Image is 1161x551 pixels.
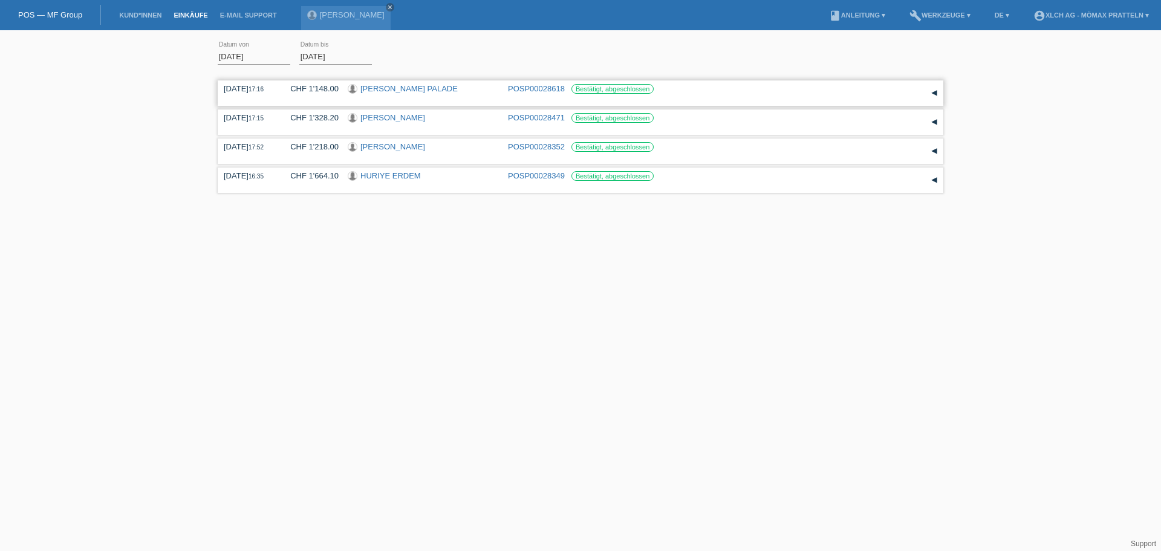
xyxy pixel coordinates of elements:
a: Kund*innen [113,11,167,19]
i: build [909,10,922,22]
a: [PERSON_NAME] [360,113,425,122]
a: Support [1131,540,1156,548]
i: account_circle [1033,10,1046,22]
div: [DATE] [224,84,272,93]
span: 17:16 [249,86,264,93]
div: auf-/zuklappen [925,171,943,189]
div: CHF 1'148.00 [281,84,339,93]
div: CHF 1'328.20 [281,113,339,122]
a: account_circleXLCH AG - Mömax Pratteln ▾ [1027,11,1155,19]
div: [DATE] [224,142,272,151]
a: POSP00028618 [508,84,565,93]
div: CHF 1'218.00 [281,142,339,151]
div: auf-/zuklappen [925,113,943,131]
label: Bestätigt, abgeschlossen [571,142,654,152]
a: POSP00028352 [508,142,565,151]
div: CHF 1'664.10 [281,171,339,180]
a: E-Mail Support [214,11,283,19]
a: Einkäufe [167,11,213,19]
span: 16:35 [249,173,264,180]
a: [PERSON_NAME] [360,142,425,151]
a: buildWerkzeuge ▾ [903,11,977,19]
a: [PERSON_NAME] [320,10,385,19]
div: auf-/zuklappen [925,142,943,160]
i: book [829,10,841,22]
a: bookAnleitung ▾ [823,11,891,19]
i: close [387,4,393,10]
span: 17:52 [249,144,264,151]
div: [DATE] [224,171,272,180]
span: 17:15 [249,115,264,122]
label: Bestätigt, abgeschlossen [571,113,654,123]
a: POSP00028349 [508,171,565,180]
a: close [386,3,394,11]
a: [PERSON_NAME] PALADE [360,84,458,93]
a: POSP00028471 [508,113,565,122]
label: Bestätigt, abgeschlossen [571,171,654,181]
a: DE ▾ [989,11,1015,19]
a: POS — MF Group [18,10,82,19]
div: auf-/zuklappen [925,84,943,102]
a: HURIYE ERDEM [360,171,421,180]
label: Bestätigt, abgeschlossen [571,84,654,94]
div: [DATE] [224,113,272,122]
